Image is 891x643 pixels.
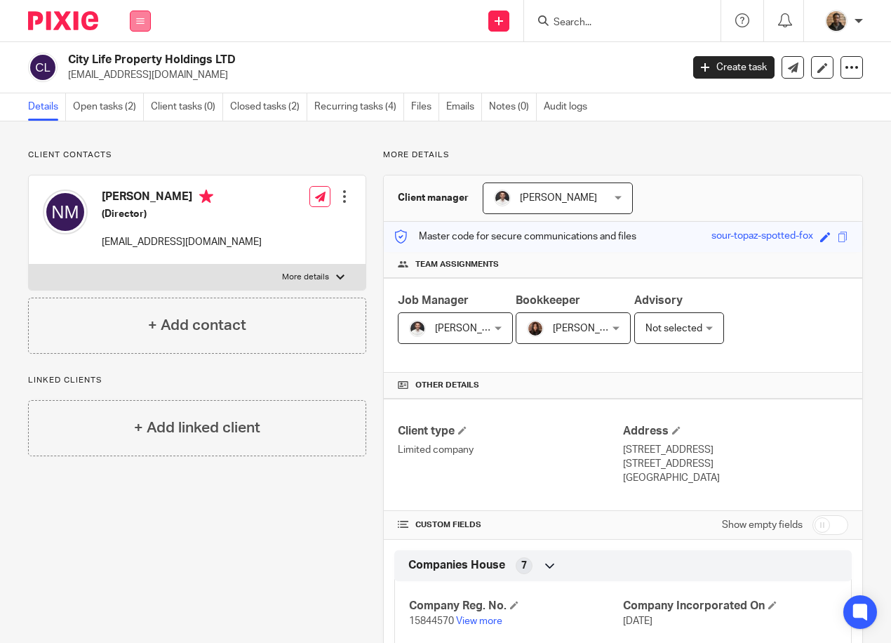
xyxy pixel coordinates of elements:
[68,68,672,82] p: [EMAIL_ADDRESS][DOMAIN_NAME]
[151,93,223,121] a: Client tasks (0)
[623,599,837,614] h4: Company Incorporated On
[314,93,404,121] a: Recurring tasks (4)
[394,230,636,244] p: Master code for secure communications and files
[409,616,454,626] span: 15844570
[102,190,262,207] h4: [PERSON_NAME]
[383,150,863,161] p: More details
[544,93,594,121] a: Audit logs
[408,558,505,573] span: Companies House
[73,93,144,121] a: Open tasks (2)
[43,190,88,234] img: svg%3E
[398,443,623,457] p: Limited company
[28,150,366,161] p: Client contacts
[28,53,58,82] img: svg%3E
[415,259,499,270] span: Team assignments
[553,324,630,333] span: [PERSON_NAME]
[825,10,848,32] img: WhatsApp%20Image%202025-04-23%20.jpg
[28,375,366,386] p: Linked clients
[527,320,544,337] img: Headshot.jpg
[230,93,307,121] a: Closed tasks (2)
[398,424,623,439] h4: Client type
[693,56,775,79] a: Create task
[489,93,537,121] a: Notes (0)
[623,424,848,439] h4: Address
[398,519,623,531] h4: CUSTOM FIELDS
[102,235,262,249] p: [EMAIL_ADDRESS][DOMAIN_NAME]
[520,193,597,203] span: [PERSON_NAME]
[199,190,213,204] i: Primary
[435,324,512,333] span: [PERSON_NAME]
[623,443,848,457] p: [STREET_ADDRESS]
[68,53,551,67] h2: City Life Property Holdings LTD
[409,320,426,337] img: dom%20slack.jpg
[456,616,502,626] a: View more
[623,457,848,471] p: [STREET_ADDRESS]
[446,93,482,121] a: Emails
[398,191,469,205] h3: Client manager
[516,295,580,306] span: Bookkeeper
[711,229,813,245] div: sour-topaz-spotted-fox
[102,207,262,221] h5: (Director)
[623,616,652,626] span: [DATE]
[148,314,246,336] h4: + Add contact
[415,380,479,391] span: Other details
[623,471,848,485] p: [GEOGRAPHIC_DATA]
[521,559,527,573] span: 7
[494,190,511,206] img: dom%20slack.jpg
[552,17,678,29] input: Search
[634,295,683,306] span: Advisory
[409,599,623,614] h4: Company Reg. No.
[282,272,329,283] p: More details
[398,295,469,306] span: Job Manager
[134,417,260,439] h4: + Add linked client
[645,324,702,333] span: Not selected
[28,93,66,121] a: Details
[411,93,439,121] a: Files
[28,11,98,30] img: Pixie
[722,518,803,532] label: Show empty fields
